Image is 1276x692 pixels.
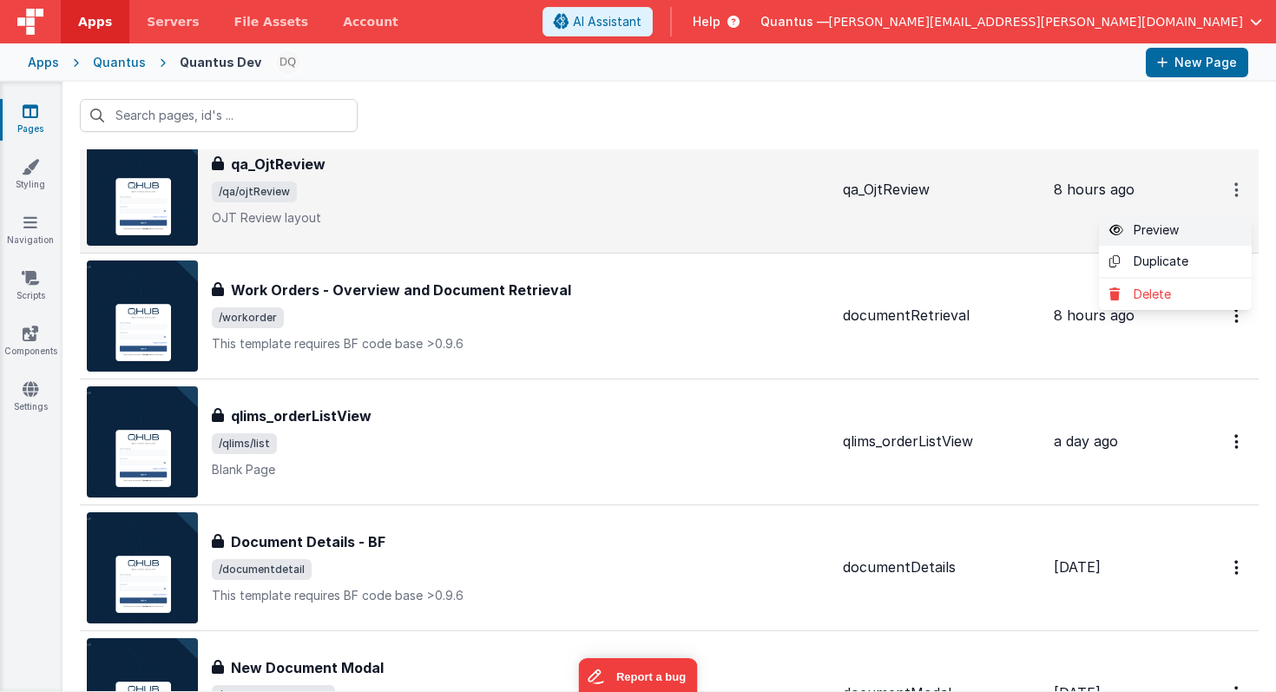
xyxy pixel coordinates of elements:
span: File Assets [234,13,309,30]
a: Preview [1099,214,1252,246]
button: Quantus — [PERSON_NAME][EMAIL_ADDRESS][PERSON_NAME][DOMAIN_NAME] [760,13,1262,30]
a: Delete [1099,279,1252,310]
span: Servers [147,13,199,30]
span: [PERSON_NAME][EMAIL_ADDRESS][PERSON_NAME][DOMAIN_NAME] [829,13,1243,30]
button: AI Assistant [543,7,653,36]
div: Options [1099,214,1252,310]
a: Duplicate [1099,246,1252,279]
span: AI Assistant [573,13,641,30]
span: Apps [78,13,112,30]
span: Help [693,13,720,30]
span: Quantus — [760,13,829,30]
